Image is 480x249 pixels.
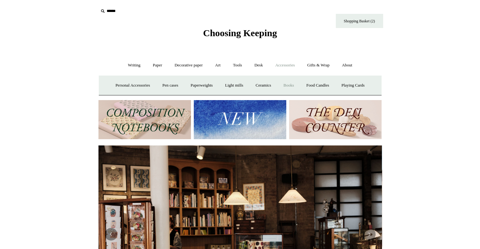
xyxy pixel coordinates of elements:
[250,77,277,94] a: Ceramics
[336,14,383,28] a: Shopping Basket (2)
[278,77,299,94] a: Books
[270,57,300,74] a: Accessories
[147,57,168,74] a: Paper
[203,28,277,38] span: Choosing Keeping
[363,228,376,241] button: Next
[227,57,248,74] a: Tools
[110,77,156,94] a: Personal Accessories
[157,77,184,94] a: Pen cases
[194,100,286,139] img: New.jpg__PID:f73bdf93-380a-4a35-bcfe-7823039498e1
[289,100,382,139] img: The Deli Counter
[169,57,208,74] a: Decorative paper
[219,77,249,94] a: Light mills
[249,57,269,74] a: Desk
[210,57,226,74] a: Art
[122,57,146,74] a: Writing
[105,228,117,241] button: Previous
[336,77,370,94] a: Playing Cards
[336,57,358,74] a: About
[203,33,277,37] a: Choosing Keeping
[301,57,335,74] a: Gifts & Wrap
[185,77,218,94] a: Paperweights
[98,100,191,139] img: 202302 Composition ledgers.jpg__PID:69722ee6-fa44-49dd-a067-31375e5d54ec
[301,77,335,94] a: Food Candles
